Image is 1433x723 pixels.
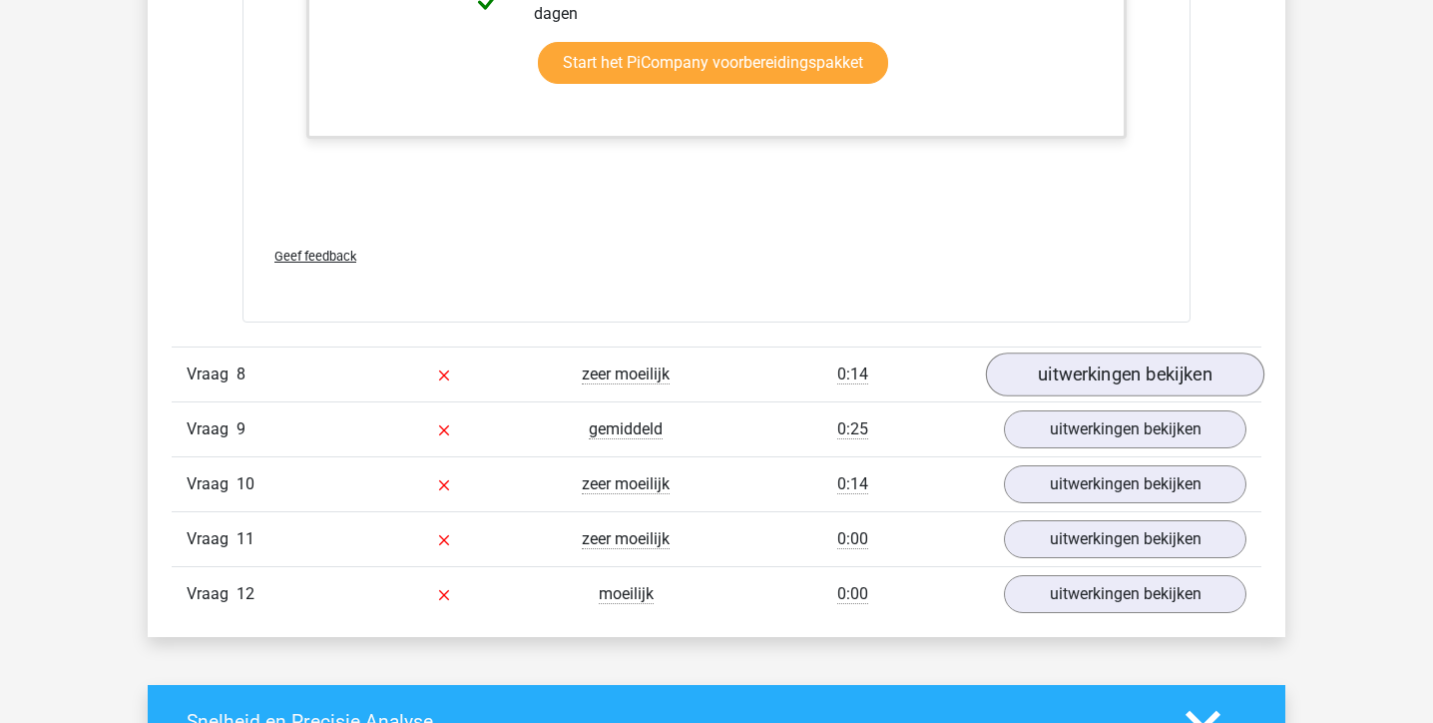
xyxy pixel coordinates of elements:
span: 0:00 [837,529,868,549]
a: uitwerkingen bekijken [1004,520,1246,558]
span: zeer moeilijk [582,474,670,494]
span: gemiddeld [589,419,663,439]
span: moeilijk [599,584,654,604]
span: 12 [237,584,254,603]
span: 0:00 [837,584,868,604]
a: uitwerkingen bekijken [1004,465,1246,503]
span: 0:14 [837,364,868,384]
span: 0:25 [837,419,868,439]
span: 10 [237,474,254,493]
a: uitwerkingen bekijken [1004,410,1246,448]
span: 8 [237,364,245,383]
span: zeer moeilijk [582,364,670,384]
a: Start het PiCompany voorbereidingspakket [538,42,888,84]
span: 11 [237,529,254,548]
span: 0:14 [837,474,868,494]
a: uitwerkingen bekijken [986,353,1264,396]
span: Vraag [187,527,237,551]
span: Geef feedback [274,249,356,264]
span: zeer moeilijk [582,529,670,549]
span: Vraag [187,362,237,386]
span: Vraag [187,417,237,441]
span: Vraag [187,582,237,606]
a: uitwerkingen bekijken [1004,575,1246,613]
span: 9 [237,419,245,438]
span: Vraag [187,472,237,496]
